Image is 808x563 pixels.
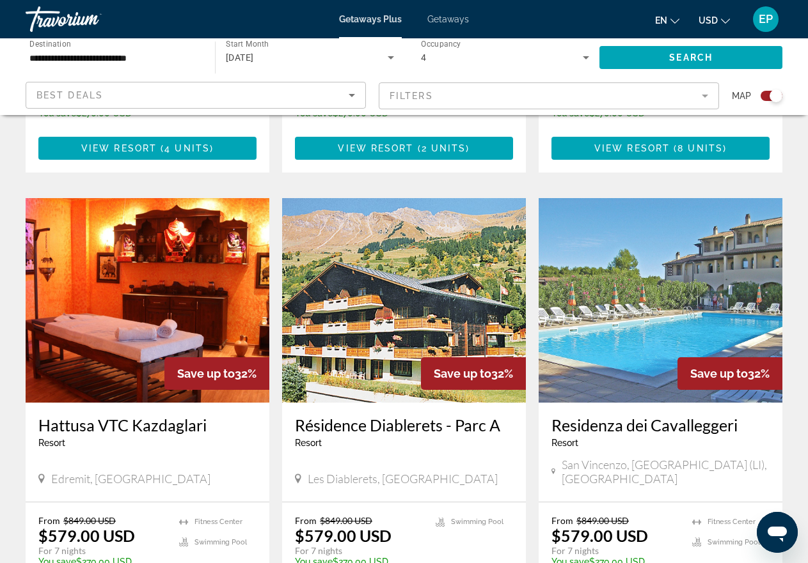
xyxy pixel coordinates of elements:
a: Getaways [427,14,469,24]
button: View Resort(2 units) [295,137,513,160]
span: From [295,515,317,526]
span: USD [699,15,718,26]
span: Resort [38,438,65,448]
span: View Resort [81,143,157,153]
button: Search [599,46,782,69]
button: View Resort(4 units) [38,137,257,160]
button: User Menu [749,6,782,33]
button: Change language [655,11,679,29]
a: Travorium [26,3,154,36]
span: 2 units [422,143,466,153]
span: 4 units [164,143,210,153]
img: 2743E01X.jpg [282,198,526,403]
span: ( ) [670,143,727,153]
span: Fitness Center [194,518,242,526]
a: Résidence Diablerets - Parc A [295,415,513,435]
span: View Resort [338,143,413,153]
span: $849.00 USD [63,515,116,526]
span: Save up to [434,367,491,380]
span: EP [759,13,773,26]
mat-select: Sort by [36,88,355,103]
span: ( ) [414,143,470,153]
span: Edremit, [GEOGRAPHIC_DATA] [51,472,210,486]
img: A830O01X.jpg [26,198,269,403]
span: ( ) [157,143,214,153]
div: 32% [164,357,269,390]
span: Swimming Pool [451,518,503,526]
span: Resort [551,438,578,448]
span: From [551,515,573,526]
button: Change currency [699,11,730,29]
span: $849.00 USD [576,515,629,526]
span: Map [732,87,751,105]
iframe: Buton lansare fereastră mesagerie [757,512,798,553]
p: For 7 nights [295,545,423,557]
button: Filter [379,82,719,110]
span: Save up to [177,367,235,380]
a: Residenza dei Cavalleggeri [551,415,770,435]
div: 32% [421,357,526,390]
div: 32% [677,357,782,390]
p: $579.00 USD [38,526,135,545]
span: Swimming Pool [194,538,247,546]
span: View Resort [594,143,670,153]
span: Search [669,52,713,63]
button: View Resort(8 units) [551,137,770,160]
img: 2845O02X.jpg [539,198,782,403]
span: Destination [29,39,71,48]
span: Swimming Pool [708,538,760,546]
p: For 7 nights [551,545,679,557]
p: For 7 nights [38,545,166,557]
span: en [655,15,667,26]
a: Hattusa VTC Kazdaglari [38,415,257,435]
a: Getaways Plus [339,14,402,24]
span: Les Diablerets, [GEOGRAPHIC_DATA] [308,472,498,486]
span: San Vincenzo, [GEOGRAPHIC_DATA] (LI), [GEOGRAPHIC_DATA] [562,458,770,486]
p: $579.00 USD [551,526,648,545]
span: Occupancy [421,40,461,49]
span: Resort [295,438,322,448]
span: Save up to [690,367,748,380]
span: 8 units [677,143,723,153]
span: Fitness Center [708,518,756,526]
span: [DATE] [226,52,254,63]
span: From [38,515,60,526]
p: $579.00 USD [295,526,392,545]
span: 4 [421,52,426,63]
span: Start Month [226,40,269,49]
span: Best Deals [36,90,103,100]
span: $849.00 USD [320,515,372,526]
